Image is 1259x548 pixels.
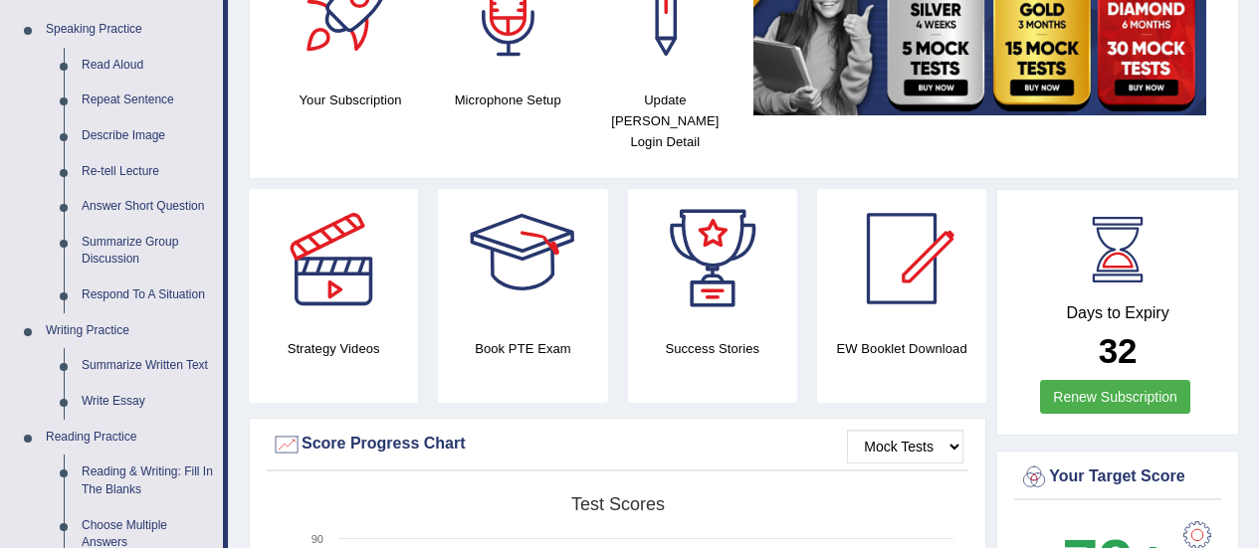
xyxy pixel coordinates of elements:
b: 32 [1099,331,1138,370]
a: Summarize Group Discussion [73,225,223,277]
h4: Strategy Videos [249,338,418,359]
h4: Days to Expiry [1019,304,1216,322]
a: Read Aloud [73,48,223,84]
h4: Success Stories [628,338,797,359]
tspan: Test scores [571,494,665,514]
text: 90 [312,533,323,545]
a: Writing Practice [37,313,223,349]
a: Speaking Practice [37,12,223,48]
a: Write Essay [73,384,223,420]
a: Summarize Written Text [73,348,223,384]
a: Renew Subscription [1040,380,1190,414]
h4: Update [PERSON_NAME] Login Detail [596,90,734,152]
h4: Book PTE Exam [438,338,607,359]
a: Answer Short Question [73,189,223,225]
a: Reading Practice [37,420,223,456]
h4: Microphone Setup [439,90,576,110]
a: Reading & Writing: Fill In The Blanks [73,455,223,507]
div: Score Progress Chart [272,430,963,459]
h4: Your Subscription [282,90,419,110]
a: Repeat Sentence [73,83,223,118]
div: Your Target Score [1019,462,1216,492]
a: Re-tell Lecture [73,154,223,190]
a: Describe Image [73,118,223,154]
a: Respond To A Situation [73,277,223,313]
h4: EW Booklet Download [817,338,986,359]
